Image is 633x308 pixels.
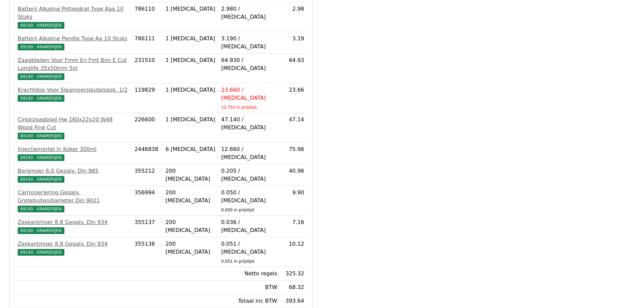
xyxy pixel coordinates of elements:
sub: 22.750 in prijslijst [221,105,257,110]
div: 1 [MEDICAL_DATA] [166,56,216,64]
div: Zaagbladen Voor Fmm En Fmt Bim E Cut Longlife 35x50mm 5st [18,56,129,72]
div: Batterij Alkaline Potloodcel Type Aaa 10 Stuks [18,5,129,21]
td: 9.90 [280,186,307,216]
div: 0.205 / [MEDICAL_DATA] [221,167,277,183]
div: 6 [MEDICAL_DATA] [166,145,216,153]
div: 0.051 / [MEDICAL_DATA] [221,240,277,256]
td: 786111 [132,32,163,54]
td: 10.12 [280,237,307,267]
span: 89190 - KRAMERIJEN [18,176,64,183]
div: 0.050 / [MEDICAL_DATA] [221,189,277,205]
span: 89190 - KRAMERIJEN [18,44,64,50]
td: 2.98 [280,2,307,32]
div: 2.980 / [MEDICAL_DATA] [221,5,277,21]
td: 2446838 [132,143,163,164]
span: 89190 - KRAMERIJEN [18,154,64,161]
div: 64.930 / [MEDICAL_DATA] [221,56,277,72]
div: Zeskantmoer 8.8 Gegalv. Din 934 [18,240,129,248]
td: 786110 [132,2,163,32]
td: Netto regels [219,267,280,281]
div: Batterij Alkaline Penlite Type Aa 10 Stuks [18,35,129,43]
td: 325.32 [280,267,307,281]
div: 1 [MEDICAL_DATA] [166,5,216,13]
div: 1 [MEDICAL_DATA] [166,35,216,43]
div: 200 [MEDICAL_DATA] [166,218,216,234]
div: 200 [MEDICAL_DATA] [166,167,216,183]
td: 3.19 [280,32,307,54]
span: 89190 - KRAMERIJEN [18,133,64,139]
td: 75.96 [280,143,307,164]
a: Batterij Alkaline Penlite Type Aa 10 Stuks89190 - KRAMERIJEN [18,35,129,51]
td: 355212 [132,164,163,186]
div: 200 [MEDICAL_DATA] [166,240,216,256]
div: 23.660 / [MEDICAL_DATA] [221,86,277,102]
a: Zeskantmoer 8.8 Gegalv. Din 93489190 - KRAMERIJEN [18,240,129,256]
div: Injectiemortel In Koker 300ml [18,145,129,153]
a: Injectiemortel In Koker 300ml89190 - KRAMERIJEN [18,145,129,161]
span: 89190 - KRAMERIJEN [18,22,64,29]
span: 89190 - KRAMERIJEN [18,206,64,212]
a: Zaagbladen Voor Fmm En Fmt Bim E Cut Longlife 35x50mm 5st89190 - KRAMERIJEN [18,56,129,80]
a: Cirkelzaagblad Hw 160x22x20 W48 Wood Fine Cut89190 - KRAMERIJEN [18,116,129,140]
td: 356994 [132,186,163,216]
sub: 0.050 in prijslijst [221,208,254,212]
td: 393.64 [280,294,307,308]
td: 64.93 [280,54,307,83]
td: 47.14 [280,113,307,143]
td: Totaal inc BTW [219,294,280,308]
div: 200 [MEDICAL_DATA] [166,189,216,205]
div: Cirkelzaagblad Hw 160x22x20 W48 Wood Fine Cut [18,116,129,132]
a: Batterij Alkaline Potloodcel Type Aaa 10 Stuks89190 - KRAMERIJEN [18,5,129,29]
a: Carrosseriering Gegalv. Grotebuitendiameter Din 902189190 - KRAMERIJEN [18,189,129,213]
div: Borgmoer 6.0 Gegalv. Din 985 [18,167,129,175]
div: 0.036 / [MEDICAL_DATA] [221,218,277,234]
td: 7.16 [280,216,307,237]
td: 68.32 [280,281,307,294]
span: 89190 - KRAMERIJEN [18,95,64,102]
div: Carrosseriering Gegalv. Grotebuitendiameter Din 9021 [18,189,129,205]
td: 355137 [132,216,163,237]
td: 231510 [132,54,163,83]
a: Krachtdop Voor Slagmoersleutelzesk. 1/289190 - KRAMERIJEN [18,86,129,102]
a: Zeskantmoer 8.8 Gegalv. Din 93489190 - KRAMERIJEN [18,218,129,234]
div: 12.660 / [MEDICAL_DATA] [221,145,277,161]
td: 355138 [132,237,163,267]
span: 89190 - KRAMERIJEN [18,249,64,256]
td: 23.66 [280,83,307,113]
div: 47.140 / [MEDICAL_DATA] [221,116,277,132]
div: 1 [MEDICAL_DATA] [166,116,216,124]
td: 40.96 [280,164,307,186]
span: 89190 - KRAMERIJEN [18,227,64,234]
a: Borgmoer 6.0 Gegalv. Din 98589190 - KRAMERIJEN [18,167,129,183]
span: 89190 - KRAMERIJEN [18,73,64,80]
div: 3.190 / [MEDICAL_DATA] [221,35,277,51]
sub: 0.051 in prijslijst [221,259,254,264]
div: Zeskantmoer 8.8 Gegalv. Din 934 [18,218,129,226]
td: 119829 [132,83,163,113]
td: BTW [219,281,280,294]
div: 1 [MEDICAL_DATA] [166,86,216,94]
div: Krachtdop Voor Slagmoersleutelzesk. 1/2 [18,86,129,94]
td: 226600 [132,113,163,143]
